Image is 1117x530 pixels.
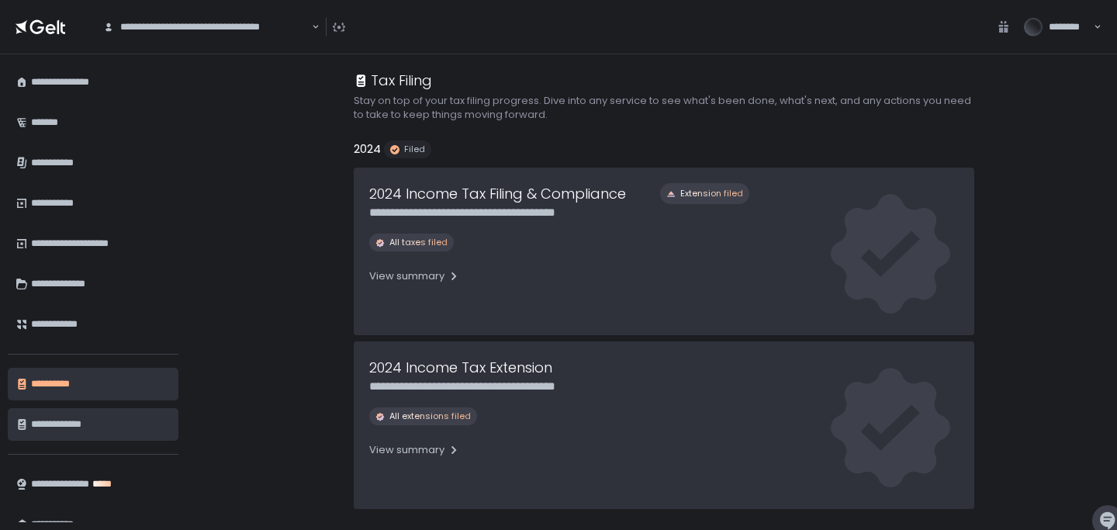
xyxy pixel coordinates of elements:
div: Tax Filing [354,70,432,91]
button: View summary [369,264,460,289]
h1: 2024 Income Tax Extension [369,357,552,378]
div: View summary [369,443,460,457]
h2: 2024 [354,140,381,158]
h1: 2024 Income Tax Filing & Compliance [369,183,626,204]
h2: Stay on top of your tax filing progress. Dive into any service to see what's been done, what's ne... [354,94,974,122]
button: View summary [369,438,460,462]
span: Extension filed [680,188,743,199]
div: View summary [369,269,460,283]
span: All extensions filed [389,410,471,422]
span: All taxes filed [389,237,448,248]
div: Search for option [93,11,320,43]
span: Filed [404,144,425,155]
